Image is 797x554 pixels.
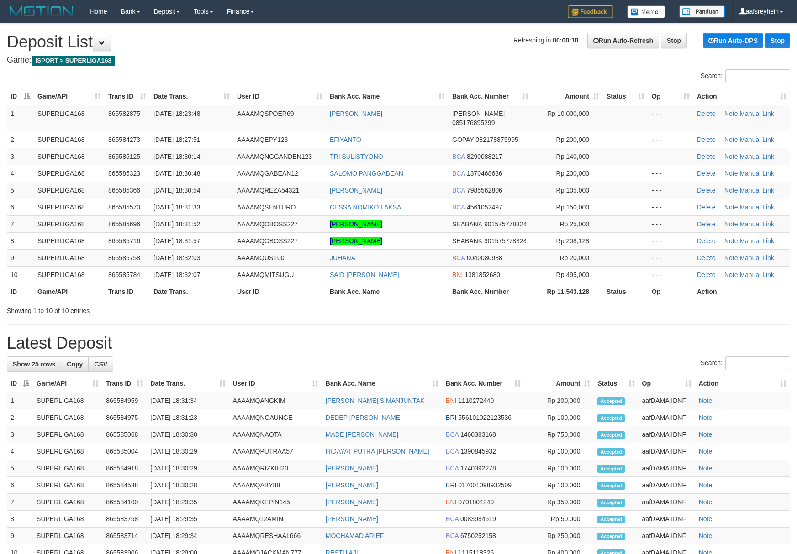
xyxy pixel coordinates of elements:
td: [DATE] 18:31:23 [147,409,229,426]
td: [DATE] 18:30:29 [147,443,229,460]
span: [DATE] 18:31:52 [153,220,200,228]
th: Op: activate to sort column ascending [639,375,695,392]
span: Accepted [597,465,625,473]
span: Copy 0040080988 to clipboard [467,254,502,261]
td: SUPERLIGA168 [33,426,102,443]
td: Rp 100,000 [524,477,594,494]
th: Bank Acc. Name: activate to sort column ascending [322,375,442,392]
td: AAAAMQNAOTA [229,426,322,443]
th: Status: activate to sort column ascending [594,375,638,392]
span: Refreshing in: [513,37,578,44]
h4: Game: [7,56,790,65]
a: HIDAYAT PUTRA [PERSON_NAME] [326,448,429,455]
span: GOPAY [452,136,474,143]
a: Delete [697,271,715,278]
td: SUPERLIGA168 [33,443,102,460]
th: Action: activate to sort column ascending [695,375,790,392]
td: aafDAMAIIDNF [639,460,695,477]
span: Copy 1460383168 to clipboard [460,431,496,438]
span: AAAAMQEPY123 [237,136,288,143]
span: Accepted [597,414,625,422]
th: Game/API: activate to sort column ascending [33,375,102,392]
a: Note [699,448,713,455]
span: [DATE] 18:30:48 [153,170,200,177]
a: [PERSON_NAME] [326,481,378,489]
th: Bank Acc. Number [449,283,532,300]
td: 865583758 [102,511,147,528]
span: Copy 1110272440 to clipboard [458,397,494,404]
td: AAAAMQKEPIN145 [229,494,322,511]
span: BRI [446,481,456,489]
span: 865585570 [108,204,140,211]
span: BNI [452,271,463,278]
span: BCA [446,515,459,523]
span: Show 25 rows [13,361,55,368]
td: - - - [648,105,693,131]
a: Delete [697,254,715,261]
td: aafDAMAIIDNF [639,494,695,511]
a: Delete [697,220,715,228]
span: 865585784 [108,271,140,278]
td: SUPERLIGA168 [33,528,102,544]
a: [PERSON_NAME] [330,237,382,245]
td: - - - [648,148,693,165]
td: AAAAMQANGKIM [229,392,322,409]
span: SEABANK [452,220,482,228]
span: 865585366 [108,187,140,194]
span: AAAAMQREZA54321 [237,187,299,194]
th: Amount: activate to sort column ascending [532,88,603,105]
td: - - - [648,215,693,232]
a: Stop [661,33,687,48]
a: MOCHAMAD ARIEF [326,532,384,539]
a: Note [724,170,738,177]
a: Note [724,237,738,245]
span: Rp 25,000 [559,220,589,228]
span: Copy 0083984519 to clipboard [460,515,496,523]
td: - - - [648,165,693,182]
strong: 00:00:10 [553,37,578,44]
span: Copy 556101022123536 to clipboard [458,414,512,421]
img: MOTION_logo.png [7,5,76,18]
td: 8 [7,232,34,249]
span: [DATE] 18:31:33 [153,204,200,211]
td: aafDAMAIIDNF [639,426,695,443]
a: [PERSON_NAME] SIMANJUNTAK [326,397,425,404]
span: Copy 082178875995 to clipboard [475,136,518,143]
a: Note [724,204,738,211]
th: Status [603,283,648,300]
span: 865585716 [108,237,140,245]
td: Rp 50,000 [524,511,594,528]
td: Rp 250,000 [524,528,594,544]
span: Copy 6750252158 to clipboard [460,532,496,539]
a: Note [699,498,713,506]
td: AAAAMQABY88 [229,477,322,494]
a: Note [724,136,738,143]
a: Run Auto-Refresh [587,33,659,48]
span: Rp 140,000 [556,153,589,160]
th: Trans ID [105,283,150,300]
td: [DATE] 18:29:35 [147,494,229,511]
th: User ID [233,283,326,300]
td: SUPERLIGA168 [33,460,102,477]
td: Rp 200,000 [524,392,594,409]
a: Manual Link [739,170,774,177]
td: 8 [7,511,33,528]
span: Rp 200,000 [556,170,589,177]
td: 865584538 [102,477,147,494]
th: Trans ID: activate to sort column ascending [102,375,147,392]
span: SEABANK [452,237,482,245]
td: - - - [648,131,693,148]
a: Copy [61,356,89,372]
td: 6 [7,477,33,494]
input: Search: [725,69,790,83]
td: - - - [648,249,693,266]
a: Note [699,414,713,421]
td: 865584100 [102,494,147,511]
img: Feedback.jpg [568,5,613,18]
span: AAAAMQUST00 [237,254,284,261]
span: 865582875 [108,110,140,117]
span: 865585696 [108,220,140,228]
td: 1 [7,105,34,131]
span: AAAAMQOBOSS227 [237,237,298,245]
span: BCA [446,465,459,472]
